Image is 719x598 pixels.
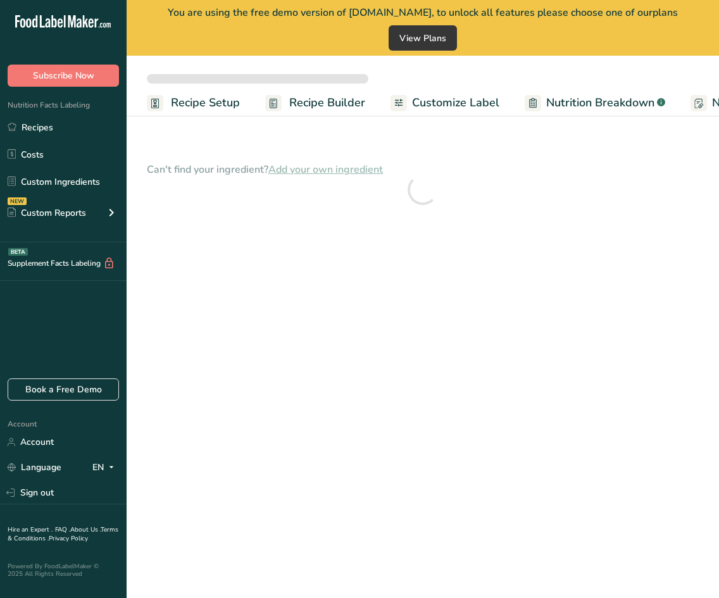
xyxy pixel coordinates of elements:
a: Recipe Setup [147,89,240,117]
div: Powered By FoodLabelMaker © 2025 All Rights Reserved [8,563,119,578]
a: Language [8,456,61,478]
a: Recipe Builder [265,89,365,117]
a: Book a Free Demo [8,378,119,401]
span: Customize Label [412,94,499,111]
a: FAQ . [55,525,70,534]
a: Terms & Conditions . [8,525,118,543]
span: Recipe Setup [171,94,240,111]
div: BETA [8,248,28,256]
a: Customize Label [391,89,499,117]
span: Recipe Builder [289,94,365,111]
button: View Plans [389,25,457,51]
span: Subscribe Now [33,69,94,82]
a: Nutrition Breakdown [525,89,665,117]
div: Custom Reports [8,206,86,220]
button: Subscribe Now [8,65,119,87]
div: EN [92,460,119,475]
a: About Us . [70,525,101,534]
a: Hire an Expert . [8,525,53,534]
span: View Plans [399,32,446,44]
span: You are using the free demo version of [DOMAIN_NAME], to unlock all features please choose one of... [168,5,678,20]
div: NEW [8,197,27,205]
span: Nutrition Breakdown [546,94,654,111]
a: Privacy Policy [49,534,88,543]
span: plans [653,6,678,20]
